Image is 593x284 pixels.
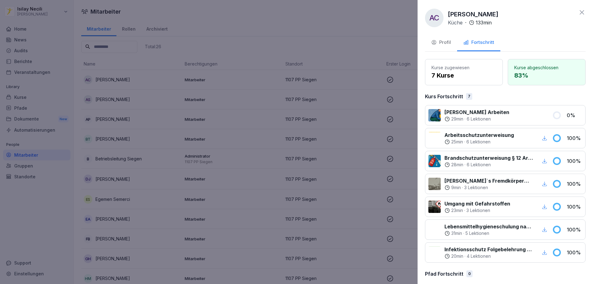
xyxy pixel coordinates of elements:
[451,139,463,145] p: 25 min
[451,184,461,191] p: 9 min
[444,246,533,253] p: Infektionsschutz Folgebelehrung (nach §43 IfSG)
[444,154,533,162] p: Brandschutzunterweisung § 12 ArbSchG
[463,39,494,46] div: Fortschritt
[444,207,510,214] div: ·
[444,139,514,145] div: ·
[466,207,490,214] p: 3 Lektionen
[514,64,579,71] p: Kurse abgeschlossen
[425,270,463,278] p: Pfad Fortschritt
[425,93,463,100] p: Kurs Fortschritt
[467,162,491,168] p: 6 Lektionen
[431,71,496,80] p: 7 Kurse
[444,184,533,191] div: ·
[425,35,457,51] button: Profil
[425,9,444,27] div: AC
[451,253,463,259] p: 20 min
[451,116,463,122] p: 29 min
[567,134,582,142] p: 100 %
[567,203,582,210] p: 100 %
[444,131,514,139] p: Arbeitsschutzunterweisung
[431,39,451,46] div: Profil
[451,230,462,236] p: 31 min
[444,108,509,116] p: [PERSON_NAME] Arbeiten
[476,19,492,26] p: 133 min
[567,112,582,119] p: 0 %
[448,19,492,26] div: ·
[431,64,496,71] p: Kurse zugewiesen
[567,226,582,233] p: 100 %
[444,162,533,168] div: ·
[466,93,472,100] div: 7
[465,230,489,236] p: 5 Lektionen
[451,207,463,214] p: 23 min
[467,116,491,122] p: 6 Lektionen
[444,253,533,259] div: ·
[448,10,498,19] p: [PERSON_NAME]
[466,270,473,277] div: 0
[567,157,582,165] p: 100 %
[457,35,500,51] button: Fortschritt
[514,71,579,80] p: 83 %
[466,139,490,145] p: 6 Lektionen
[444,200,510,207] p: Umgang mit Gefahrstoffen
[444,177,533,184] p: [PERSON_NAME]`s Fremdkörpermanagement
[567,180,582,188] p: 100 %
[448,19,463,26] p: Küche
[451,162,463,168] p: 28 min
[444,230,533,236] div: ·
[464,184,488,191] p: 3 Lektionen
[444,223,533,230] p: Lebensmittelhygieneschulung nach EU-Verordnung (EG) Nr. 852 / 2004
[444,116,509,122] div: ·
[567,249,582,256] p: 100 %
[467,253,491,259] p: 4 Lektionen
